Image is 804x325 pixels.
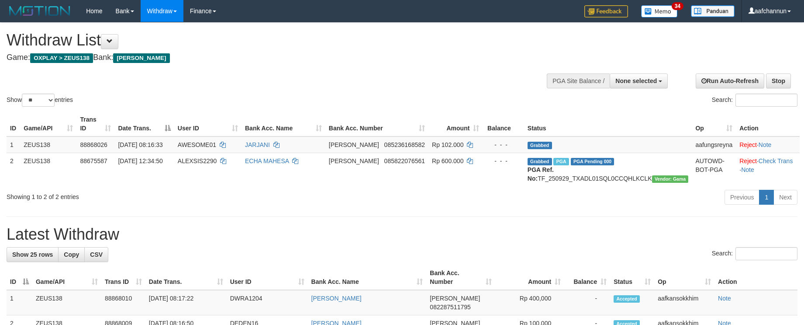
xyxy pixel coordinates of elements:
a: Note [759,141,772,148]
th: Game/API: activate to sort column ascending [32,265,101,290]
span: OXPLAY > ZEUS138 [30,53,93,63]
a: Stop [766,73,791,88]
h1: Latest Withdraw [7,226,797,243]
span: [PERSON_NAME] [113,53,169,63]
td: AUTOWD-BOT-PGA [692,153,736,186]
th: Date Trans.: activate to sort column ascending [145,265,227,290]
td: 1 [7,136,20,153]
select: Showentries [22,94,55,107]
div: Showing 1 to 2 of 2 entries [7,189,328,201]
a: Previous [725,190,759,205]
span: Copy [64,251,79,258]
td: · · [736,153,800,186]
th: Bank Acc. Number: activate to sort column ascending [426,265,495,290]
th: Status: activate to sort column ascending [610,265,654,290]
td: - [564,290,610,315]
span: [PERSON_NAME] [430,295,480,302]
input: Search: [735,94,797,107]
img: MOTION_logo.png [7,4,73,17]
span: Grabbed [528,142,552,149]
span: ALEXSIS2290 [178,157,217,164]
th: Action [736,112,800,136]
th: Balance [483,112,524,136]
a: Run Auto-Refresh [696,73,764,88]
div: - - - [486,157,520,165]
span: Marked by aafpengsreynich [553,158,569,165]
td: · [736,136,800,153]
span: Grabbed [528,158,552,165]
td: 2 [7,153,20,186]
a: CSV [84,247,108,262]
th: Action [714,265,797,290]
td: aafkansokkhim [654,290,714,315]
a: Next [773,190,797,205]
span: Rp 102.000 [432,141,463,148]
span: [PERSON_NAME] [329,157,379,164]
a: JARJANI [245,141,270,148]
label: Search: [712,247,797,260]
th: Date Trans.: activate to sort column descending [114,112,174,136]
a: Copy [58,247,85,262]
span: 88868026 [80,141,107,148]
td: TF_250929_TXADL01SQL0CCQHLKCLK [524,153,692,186]
td: 88868010 [101,290,145,315]
th: Status [524,112,692,136]
th: Op: activate to sort column ascending [654,265,714,290]
a: ECHA MAHESA [245,157,289,164]
span: Copy 085822076561 to clipboard [384,157,425,164]
span: [PERSON_NAME] [329,141,379,148]
th: ID: activate to sort column descending [7,265,32,290]
span: 88675587 [80,157,107,164]
span: Copy 085236168582 to clipboard [384,141,425,148]
th: Amount: activate to sort column ascending [428,112,483,136]
span: Rp 600.000 [432,157,463,164]
img: panduan.png [691,5,735,17]
th: User ID: activate to sort column ascending [227,265,308,290]
td: 1 [7,290,32,315]
span: [DATE] 08:16:33 [118,141,162,148]
th: Trans ID: activate to sort column ascending [101,265,145,290]
a: Check Trans [759,157,793,164]
a: Note [718,295,731,302]
a: Show 25 rows [7,247,59,262]
span: Accepted [614,295,640,303]
div: - - - [486,140,520,149]
th: Trans ID: activate to sort column ascending [76,112,114,136]
img: Button%20Memo.svg [641,5,678,17]
input: Search: [735,247,797,260]
th: ID [7,112,20,136]
th: Bank Acc. Name: activate to sort column ascending [242,112,325,136]
td: Rp 400,000 [495,290,564,315]
td: ZEUS138 [32,290,101,315]
span: Vendor URL: https://trx31.1velocity.biz [652,175,689,183]
td: ZEUS138 [20,136,76,153]
a: [PERSON_NAME] [311,295,362,302]
span: 34 [672,2,683,10]
th: Balance: activate to sort column ascending [564,265,610,290]
div: PGA Site Balance / [547,73,610,88]
b: PGA Ref. No: [528,166,554,182]
th: Amount: activate to sort column ascending [495,265,564,290]
td: [DATE] 08:17:22 [145,290,227,315]
td: DWRA1204 [227,290,308,315]
th: Op: activate to sort column ascending [692,112,736,136]
a: 1 [759,190,774,205]
h4: Game: Bank: [7,53,527,62]
h1: Withdraw List [7,31,527,49]
span: Show 25 rows [12,251,53,258]
span: Copy 082287511795 to clipboard [430,304,470,311]
span: [DATE] 12:34:50 [118,157,162,164]
th: Bank Acc. Number: activate to sort column ascending [325,112,428,136]
span: PGA Pending [571,158,614,165]
td: aafungsreyna [692,136,736,153]
th: Game/API: activate to sort column ascending [20,112,76,136]
img: Feedback.jpg [584,5,628,17]
span: None selected [615,77,657,84]
button: None selected [610,73,668,88]
span: AWESOME01 [178,141,216,148]
th: User ID: activate to sort column ascending [174,112,242,136]
td: ZEUS138 [20,153,76,186]
label: Show entries [7,94,73,107]
span: CSV [90,251,103,258]
label: Search: [712,94,797,107]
